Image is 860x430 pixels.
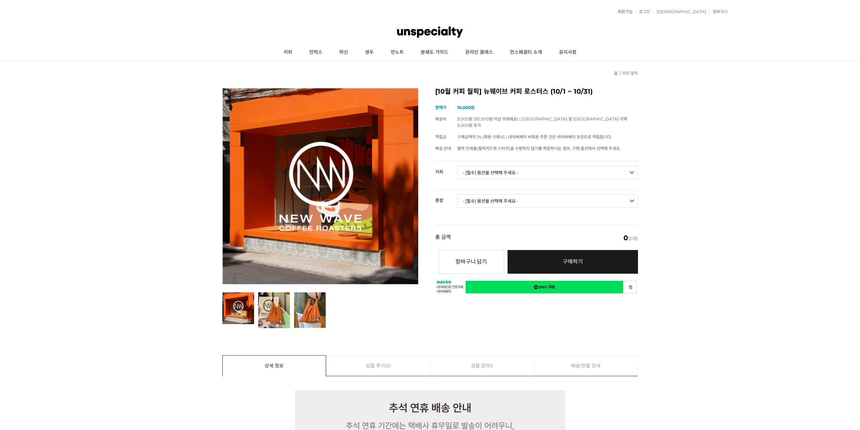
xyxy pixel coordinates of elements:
[439,250,504,274] button: 장바구니 담기
[457,116,627,128] span: 3,000원 (30,000원 이상 무료배송) | [GEOGRAPHIC_DATA] 및 [GEOGRAPHIC_DATA] 지역 3,000원 추가
[457,44,501,61] a: 온라인 클래스
[624,281,637,293] a: 새창
[614,10,633,14] a: 회원가입
[397,22,463,42] img: 언스페셜티 몰
[301,44,331,61] a: 언럭스
[431,356,534,376] a: 상품 문의9
[457,105,474,110] strong: 16,000원
[382,44,412,61] a: 언노트
[435,105,446,110] span: 판매가
[435,134,446,139] span: 적립금
[412,44,457,61] a: 분쇄도 가이드
[326,356,430,376] a: 상품 후기50
[501,44,550,61] a: 언스페셜티 소개
[614,71,618,76] a: 홈
[534,356,638,376] a: 배송/반품 안내
[435,190,457,205] th: 중량
[653,10,706,14] a: [DEMOGRAPHIC_DATA]
[508,250,638,274] a: 구매하기
[709,10,728,14] a: 장바구니
[385,356,391,376] span: 50
[435,146,451,151] span: 배송 안내
[331,44,357,61] a: 머신
[622,71,638,76] a: 커피 월픽
[457,134,612,139] span: 구매금액의 1% (회원 구매시) | 네이버페이 비회원 주문 건은 네이버페이 포인트로 적립됩니다.
[435,161,457,177] th: 커피
[357,44,382,61] a: 생두
[623,234,628,242] em: 0
[435,234,451,241] strong: 총 금액
[563,258,583,265] span: 구매하기
[550,44,585,61] a: 공지사항
[435,116,446,121] span: 배송비
[490,356,493,376] span: 9
[623,234,638,241] span: (0개)
[435,88,638,95] h2: [10월 커피 월픽] 뉴웨이브 커피 로스터스 (10/1 ~ 10/31)
[222,88,418,284] img: [10월 커피 월픽] 뉴웨이브 커피 로스터스 (10/1 ~ 10/31)
[636,10,650,14] a: 로그인
[466,281,623,293] a: 새창
[223,356,326,376] a: 상세 정보
[275,44,301,61] a: 커피
[457,146,621,151] span: 월픽 인쇄물(월픽카드와 스티커)을 수령하지 않기를 희망하시는 경우, 구매 옵션에서 선택해 주세요.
